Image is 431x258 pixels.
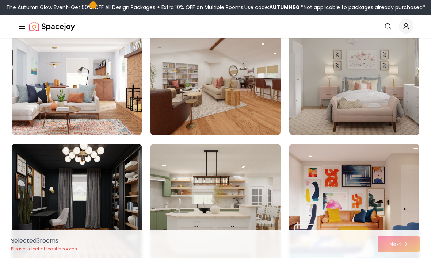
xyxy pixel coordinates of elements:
img: Room room-49 [12,18,142,135]
img: Room room-50 [147,15,284,138]
span: *Not applicable to packages already purchased* [300,4,425,11]
span: Use code: [244,4,300,11]
img: Spacejoy Logo [29,19,75,34]
b: AUTUMN50 [269,4,300,11]
nav: Global [18,15,413,38]
a: Spacejoy [29,19,75,34]
p: Please select at least 5 rooms [11,246,77,252]
img: Room room-51 [289,18,419,135]
p: Selected 3 room s [11,236,77,245]
div: The Autumn Glow Event-Get 50% OFF All Design Packages + Extra 10% OFF on Multiple Rooms. [6,4,425,11]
